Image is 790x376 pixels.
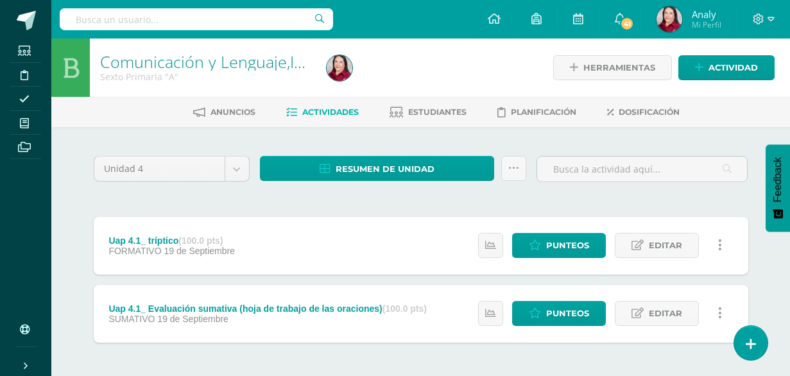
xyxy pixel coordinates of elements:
a: Anuncios [193,102,255,123]
span: Actividad [708,56,758,80]
img: 639f9b5f5bc9631dc31f1390b91f54b7.png [327,55,352,81]
a: Estudiantes [390,102,467,123]
span: Editar [649,302,682,325]
h1: Comunicación y Lenguaje,Idioma Español [100,53,311,71]
input: Busca un usuario... [60,8,333,30]
span: 41 [620,17,634,31]
a: Herramientas [553,55,672,80]
a: Unidad 4 [94,157,249,181]
span: SUMATIVO [108,314,155,324]
a: Planificación [497,102,576,123]
a: Comunicación y Lenguaje,Idioma Español [100,51,402,73]
span: Resumen de unidad [336,157,434,181]
span: Actividades [302,107,359,117]
span: Dosificación [619,107,680,117]
span: FORMATIVO [108,246,161,256]
button: Feedback - Mostrar encuesta [766,144,790,232]
strong: (100.0 pts) [382,303,427,314]
div: Sexto Primaria 'A' [100,71,311,83]
a: Resumen de unidad [260,156,495,181]
span: Herramientas [583,56,655,80]
div: Uap 4.1_ tríptico [108,235,235,246]
span: 19 de Septiembre [157,314,228,324]
span: Editar [649,234,682,257]
input: Busca la actividad aquí... [537,157,747,182]
a: Punteos [512,233,606,258]
span: Analy [692,8,721,21]
span: Mi Perfil [692,19,721,30]
span: Feedback [772,157,784,202]
strong: (100.0 pts) [178,235,223,246]
span: Planificación [511,107,576,117]
a: Actividades [286,102,359,123]
div: Uap 4.1_ Evaluación sumativa (hoja de trabajo de las oraciones) [108,303,427,314]
a: Actividad [678,55,775,80]
a: Dosificación [607,102,680,123]
a: Punteos [512,301,606,326]
img: 639f9b5f5bc9631dc31f1390b91f54b7.png [657,6,682,32]
span: Punteos [546,234,589,257]
span: Punteos [546,302,589,325]
span: Unidad 4 [104,157,215,181]
span: Estudiantes [408,107,467,117]
span: Anuncios [210,107,255,117]
span: 19 de Septiembre [164,246,235,256]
